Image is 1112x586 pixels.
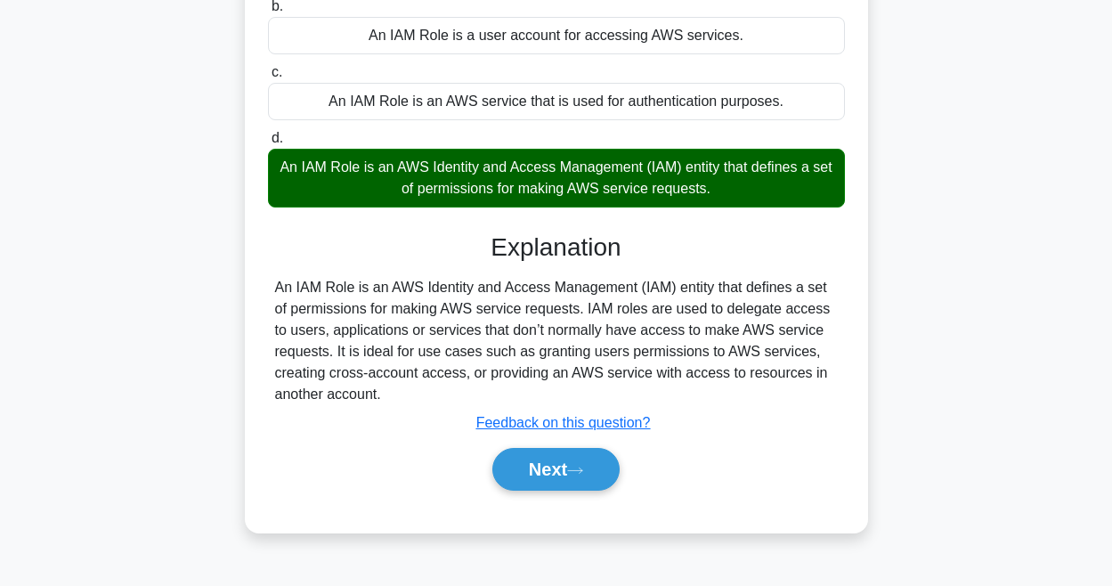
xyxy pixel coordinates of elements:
button: Next [492,448,620,491]
h3: Explanation [279,232,834,263]
div: An IAM Role is an AWS Identity and Access Management (IAM) entity that defines a set of permissio... [268,149,845,208]
a: Feedback on this question? [476,415,651,430]
div: An IAM Role is an AWS Identity and Access Management (IAM) entity that defines a set of permissio... [275,277,838,405]
span: c. [272,64,282,79]
div: An IAM Role is an AWS service that is used for authentication purposes. [268,83,845,120]
div: An IAM Role is a user account for accessing AWS services. [268,17,845,54]
span: d. [272,130,283,145]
